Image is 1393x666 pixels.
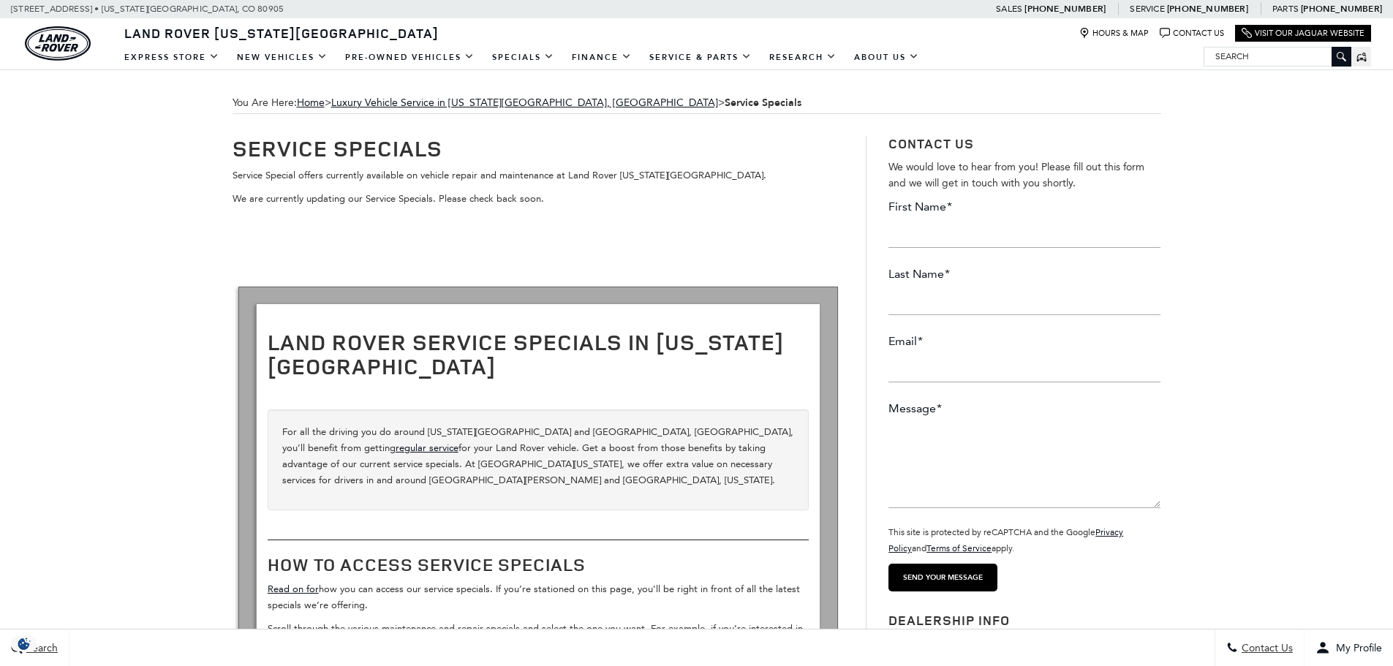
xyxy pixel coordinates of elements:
small: This site is protected by reCAPTCHA and the Google and apply. [888,527,1123,553]
span: > [331,97,801,109]
a: land-rover [25,26,91,61]
a: [PHONE_NUMBER] [1024,3,1106,15]
strong: How to Access Service Specials [268,553,586,576]
a: [STREET_ADDRESS] • [US_STATE][GEOGRAPHIC_DATA], CO 80905 [11,4,284,14]
a: EXPRESS STORE [116,45,228,70]
span: Parts [1272,4,1299,14]
a: Hours & Map [1079,28,1149,39]
p: For all the driving you do around [US_STATE][GEOGRAPHIC_DATA] and [GEOGRAPHIC_DATA], [GEOGRAPHIC_... [282,424,794,488]
label: First Name [888,199,952,215]
p: how you can access our service specials. If you’re stationed on this page, you’ll be right in fro... [268,581,809,613]
a: Research [760,45,845,70]
label: Email [888,333,923,349]
img: Land Rover [25,26,91,61]
span: Contact Us [1238,642,1293,654]
img: Opt-Out Icon [7,636,41,651]
h1: Service Specials [233,136,845,160]
a: About Us [845,45,928,70]
button: Open user profile menu [1305,629,1393,666]
p: Service Special offers currently available on vehicle repair and maintenance at Land Rover [US_ST... [233,167,845,183]
a: New Vehicles [228,45,336,70]
label: Last Name [888,266,950,282]
a: Visit Our Jaguar Website [1242,28,1364,39]
input: Search [1204,48,1351,65]
a: Finance [563,45,641,70]
a: Luxury Vehicle Service in [US_STATE][GEOGRAPHIC_DATA], [GEOGRAPHIC_DATA] [331,97,718,109]
h3: Contact Us [888,136,1160,152]
nav: Main Navigation [116,45,928,70]
a: Service & Parts [641,45,760,70]
span: We would love to hear from you! Please fill out this form and we will get in touch with you shortly. [888,161,1144,189]
label: Message [888,401,942,417]
span: My Profile [1330,642,1382,654]
span: Service [1130,4,1164,14]
a: Land Rover [US_STATE][GEOGRAPHIC_DATA] [116,24,448,42]
a: Home [297,97,325,109]
a: Specials [483,45,563,70]
h3: Dealership Info [888,613,1160,628]
a: regular service [396,442,458,453]
a: Contact Us [1160,28,1224,39]
a: [PHONE_NUMBER] [1167,3,1248,15]
a: Pre-Owned Vehicles [336,45,483,70]
a: [PHONE_NUMBER] [1301,3,1382,15]
strong: Land Rover Service Specials in [US_STATE][GEOGRAPHIC_DATA] [268,327,784,381]
p: We are currently updating our Service Specials. Please check back soon. [233,191,845,207]
span: > [297,97,801,109]
a: Read on for [268,583,319,594]
strong: Service Specials [725,96,801,110]
div: Breadcrumbs [233,92,1161,114]
input: Send your message [888,564,997,591]
section: Click to Open Cookie Consent Modal [7,636,41,651]
span: Sales [996,4,1022,14]
span: Land Rover [US_STATE][GEOGRAPHIC_DATA] [124,24,439,42]
span: You Are Here: [233,92,1161,114]
a: Terms of Service [926,543,992,553]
